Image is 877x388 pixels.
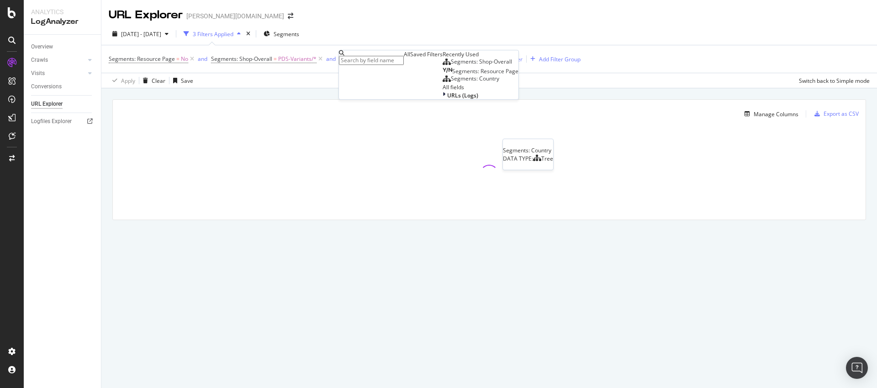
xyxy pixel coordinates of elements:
[109,55,175,63] span: Segments: Resource Page
[31,7,94,16] div: Analytics
[451,75,499,82] span: Segments: Country
[31,99,63,109] div: URL Explorer
[31,117,95,126] a: Logfiles Explorer
[799,77,870,85] div: Switch back to Simple mode
[180,27,244,41] button: 3 Filters Applied
[139,73,165,88] button: Clear
[278,53,317,65] span: PDS-Variants/*
[31,42,53,52] div: Overview
[339,56,404,65] input: Search by field name
[326,54,336,63] button: and
[244,29,252,38] div: times
[541,155,553,162] span: Tree
[741,108,798,119] button: Manage Columns
[121,77,135,85] div: Apply
[31,55,48,65] div: Crawls
[527,54,581,65] button: Add Filter Group
[31,82,95,92] a: Conversions
[274,30,299,38] span: Segments
[811,107,859,121] button: Export as CSV
[152,77,165,85] div: Clear
[503,155,533,162] span: DATA TYPE:
[211,55,272,63] span: Segments: Shop-Overall
[846,357,868,379] div: Open Intercom Messenger
[260,27,303,41] button: Segments
[31,69,45,78] div: Visits
[410,50,443,58] div: Saved Filters
[198,55,207,63] div: and
[31,69,85,78] a: Visits
[452,67,518,75] span: Segments: Resource Page
[447,92,478,99] span: URLs (Logs)
[176,55,180,63] span: =
[109,27,172,41] button: [DATE] - [DATE]
[193,30,233,38] div: 3 Filters Applied
[443,83,518,91] div: All fields
[31,55,85,65] a: Crawls
[169,73,193,88] button: Save
[288,13,293,19] div: arrow-right-arrow-left
[109,73,135,88] button: Apply
[31,42,95,52] a: Overview
[121,30,161,38] span: [DATE] - [DATE]
[198,54,207,63] button: and
[824,110,859,118] div: Export as CSV
[181,77,193,85] div: Save
[31,117,72,126] div: Logfiles Explorer
[326,55,336,63] div: and
[754,110,798,118] div: Manage Columns
[795,73,870,88] button: Switch back to Simple mode
[31,99,95,109] a: URL Explorer
[31,16,94,27] div: LogAnalyzer
[404,50,410,58] div: All
[181,53,188,65] span: No
[539,55,581,63] div: Add Filter Group
[186,11,284,21] div: [PERSON_NAME][DOMAIN_NAME]
[451,58,512,65] span: Segments: Shop-Overall
[31,82,62,92] div: Conversions
[109,7,183,23] div: URL Explorer
[503,146,553,154] div: Segments: Country
[274,55,277,63] span: =
[443,50,518,58] div: Recently Used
